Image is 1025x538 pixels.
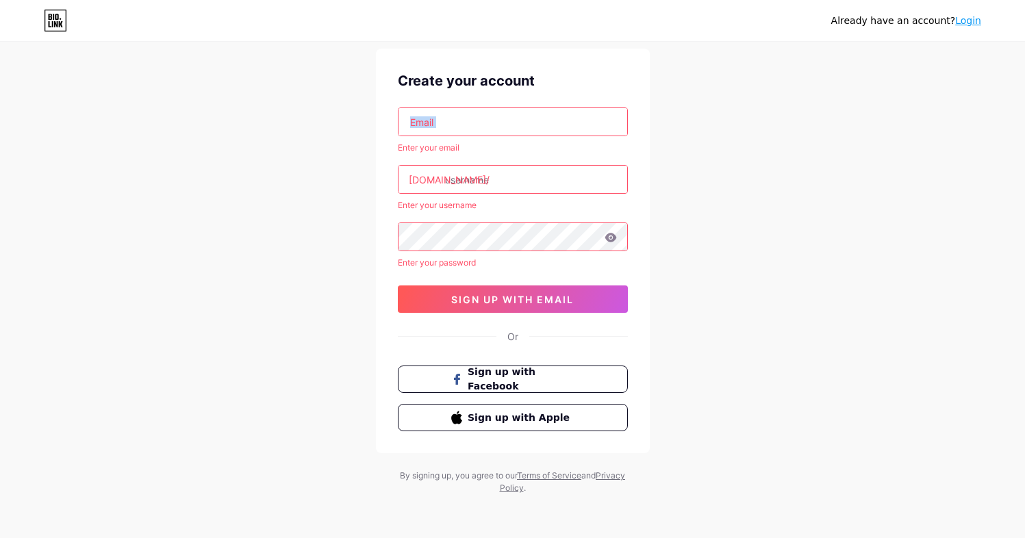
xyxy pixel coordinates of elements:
[398,404,628,431] button: Sign up with Apple
[398,108,627,136] input: Email
[398,285,628,313] button: sign up with email
[451,294,574,305] span: sign up with email
[396,470,629,494] div: By signing up, you agree to our and .
[831,14,981,28] div: Already have an account?
[955,15,981,26] a: Login
[398,257,628,269] div: Enter your password
[409,172,490,187] div: [DOMAIN_NAME]/
[398,166,627,193] input: username
[468,411,574,425] span: Sign up with Apple
[398,366,628,393] button: Sign up with Facebook
[468,365,574,394] span: Sign up with Facebook
[507,329,518,344] div: Or
[517,470,581,481] a: Terms of Service
[398,142,628,154] div: Enter your email
[398,71,628,91] div: Create your account
[398,199,628,212] div: Enter your username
